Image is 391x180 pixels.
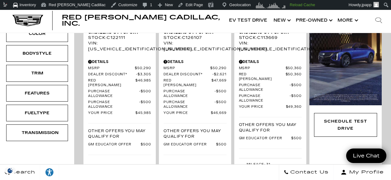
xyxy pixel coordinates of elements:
div: Search [366,8,391,33]
div: Transmission [22,129,53,136]
span: $50,290 [210,66,227,71]
a: Cadillac Dark Logo with Cadillac White Text [12,15,43,26]
a: GM Educator Offer $500 [164,142,227,147]
div: Schedule Test Drive [319,118,372,132]
span: $500 [215,89,227,98]
span: $46,985 [135,78,151,88]
span: Red [PERSON_NAME] [164,78,211,88]
div: Bodystyle [22,50,53,57]
button: Open user profile menu [334,165,391,180]
span: Contact Us [289,168,329,177]
div: VIN: [US_VEHICLE_IDENTIFICATION_NUMBER] [88,40,151,52]
a: GM Educator Offer $500 [239,136,302,141]
a: Red [PERSON_NAME] $50,360 [239,72,302,82]
span: MSRP [239,66,286,71]
strong: Reload Cache [290,2,315,7]
span: Dealer Discount* [88,72,136,77]
span: Your Price [239,105,286,109]
div: Stock : C126107 [164,35,227,40]
span: GM Educator Offer [88,142,141,147]
span: Purchase Allowance [239,94,290,103]
span: $47,669 [211,78,227,88]
span: $50,290 [135,66,151,71]
span: Red [PERSON_NAME] [239,72,286,82]
div: Trim [22,70,53,77]
span: $45,985 [135,111,151,115]
div: Fueltype [22,110,53,116]
span: $500 [290,94,302,103]
p: Other Offers You May Qualify For [88,128,151,139]
span: Live Chat [350,152,383,159]
a: Your Price $49,360 [239,105,302,109]
button: More [334,8,360,33]
div: VIN: [US_VEHICLE_IDENTIFICATION_NUMBER] [164,40,227,52]
a: Purchase Allowance $500 [164,89,227,98]
div: Stock : C113669 [239,35,302,40]
a: Your Price $46,669 [164,111,227,115]
a: EV Test Drive [226,8,270,33]
span: $500 [139,100,151,109]
span: Purchase Allowance [88,89,139,98]
div: TransmissionTransmission [6,124,68,141]
span: Search [10,168,35,177]
span: MSRP [164,66,210,71]
div: Color [22,30,53,37]
a: Red [PERSON_NAME] $47,669 [164,78,227,88]
a: MSRP $50,290 [164,66,227,71]
span: MSRP [88,66,135,71]
div: ColorColor [6,25,68,42]
span: Your Price [164,111,211,115]
div: TrimTrim [6,65,68,82]
a: Red [PERSON_NAME] $46,985 [88,78,151,88]
div: Pricing Details - New 2024 Cadillac CT4 Sport [164,59,227,65]
span: $2,621 [212,72,227,77]
span: $3,305 [136,72,151,77]
div: Explore your accessibility options [40,168,59,177]
div: Stock : C122111 [88,35,151,40]
a: Purchase Allowance $500 [88,100,151,109]
a: Pre-Owned [293,8,334,33]
span: Purchase Allowance [88,100,139,109]
p: Other Offers You May Qualify For [164,128,227,139]
li: Mileage: 31 [239,161,302,168]
span: Purchase Allowance [164,100,215,109]
a: Dealer Discount* $3,305 [88,72,151,77]
span: Red [PERSON_NAME] [88,78,135,88]
a: Purchase Allowance $500 [164,100,227,109]
span: jpapp [362,2,372,7]
a: New [270,8,293,33]
span: $500 [290,83,302,92]
div: Features [22,90,53,97]
span: My Profile [347,168,384,177]
span: Purchase Allowance [239,83,290,92]
span: Your Price [88,111,135,115]
span: GM Educator Offer [164,142,216,147]
span: Dealer Discount* [164,72,212,77]
a: Purchase Allowance $500 [88,89,151,98]
div: FueltypeFueltype [6,105,68,121]
a: MSRP $50,290 [88,66,151,71]
a: Purchase Allowance $500 [239,83,302,92]
span: $46,669 [211,111,227,115]
span: $500 [141,142,151,147]
div: Pricing Details - New 2025 Cadillac CT4 Sport [239,59,302,65]
span: Red [PERSON_NAME] Cadillac, Inc. [62,14,220,27]
section: Click to Open Cookie Consent Modal [3,167,17,174]
div: Schedule Test Drive [314,113,377,136]
img: Visitors over 48 hours. Click for more Clicky Site Stats. [254,1,287,10]
a: Your Price $45,985 [88,111,151,115]
a: Dealer Discount* $2,621 [164,72,227,77]
a: MSRP $50,360 [239,66,302,71]
div: FeaturesFeatures [6,85,68,102]
div: BodystyleBodystyle [6,45,68,62]
div: Pricing Details - New 2024 Cadillac CT4 Sport [88,59,151,65]
span: GM Educator Offer [239,136,291,141]
span: Purchase Allowance [164,89,215,98]
a: Live Chat [346,149,386,163]
a: Purchase Allowance $500 [239,94,302,103]
img: Opt-Out Icon [3,167,17,174]
a: GM Educator Offer $500 [88,142,151,147]
span: $50,360 [286,66,302,71]
span: $500 [291,136,302,141]
p: Other Offers You May Qualify For [239,122,302,133]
